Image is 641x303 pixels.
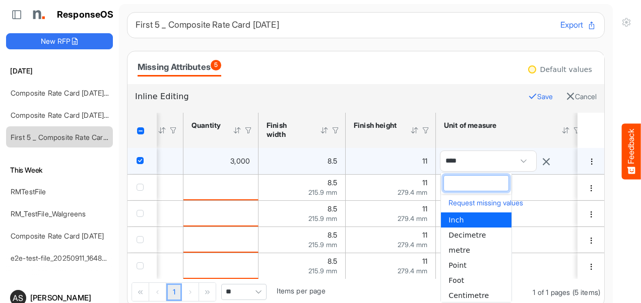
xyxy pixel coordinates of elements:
div: Filter Icon [169,126,178,135]
div: [PERSON_NAME] [30,294,109,301]
td: Inch is template cell Column Header httpsnorthellcomontologiesmapping-rulesmeasurementhasunitofme... [436,226,587,253]
span: 215.9 mm [308,214,337,222]
th: Header checkbox [127,113,157,148]
span: 3,000 [230,157,250,165]
span: Foot [448,276,464,284]
td: is template cell Column Header httpsnorthellcomontologiesmapping-rulesorderhasquantity [183,174,259,200]
div: Filter Icon [331,126,340,135]
h6: First 5 _ Composite Rate Card [DATE] [136,21,552,29]
a: Composite Rate Card [DATE] [11,232,104,240]
div: Go to next page [182,283,199,301]
td: checkbox [127,200,157,226]
td: effc81bb-064d-4757-bb98-6bf7710b7d88 is template cell Column Header [578,226,606,253]
span: Decimetre [448,231,486,239]
button: Feedback [622,124,641,180]
span: 279.4 mm [398,267,427,275]
td: checkbox [127,226,157,253]
span: 5 [211,60,221,70]
button: New RFP [6,33,113,49]
td: 11 is template cell Column Header httpsnorthellcomontologiesmapping-rulesmeasurementhasfinishsize... [346,253,436,279]
button: dropdownbutton [586,157,597,167]
td: checkbox [127,174,157,200]
div: Go to last page [199,283,216,301]
div: Filter Icon [572,126,582,135]
h1: ResponseOS [57,10,114,20]
td: 11 is template cell Column Header httpsnorthellcomontologiesmapping-rulesmeasurementhasfinishsize... [346,200,436,226]
button: dropdownbutton [586,183,597,193]
td: 3000 is template cell Column Header httpsnorthellcomontologiesmapping-rulesorderhasquantity [183,148,259,174]
span: Centimetre [448,291,489,299]
span: Pagerdropdown [221,284,267,300]
td: 8.5 is template cell Column Header httpsnorthellcomontologiesmapping-rulesmeasurementhasfinishsiz... [259,226,346,253]
span: Inch [448,216,464,224]
td: Inch is template cell Column Header httpsnorthellcomontologiesmapping-rulesmeasurementhasunitofme... [436,253,587,279]
button: Cancel [566,90,597,103]
td: 2efa06fd-f165-4177-8f9f-0bf7e9d5b65f is template cell Column Header [578,253,606,279]
span: 8.5 [328,204,337,213]
span: 215.9 mm [308,267,337,275]
span: 11 [422,204,427,213]
div: Missing Attributes [138,60,221,74]
td: 30c51834-b177-4b72-9782-86c2cf4dec4a is template cell Column Header [578,148,606,174]
span: Items per page [277,286,325,295]
span: (5 items) [572,288,600,296]
td: checkbox [127,148,157,174]
td: 11 is template cell Column Header httpsnorthellcomontologiesmapping-rulesmeasurementhasfinishsize... [346,174,436,200]
td: 8c8a8867-5f68-4421-a47d-3426faf9cc22 is template cell Column Header [578,200,606,226]
td: 8.5 is template cell Column Header httpsnorthellcomontologiesmapping-rulesmeasurementhasfinishsiz... [259,200,346,226]
span: 279.4 mm [398,241,427,249]
span: 215.9 mm [308,241,337,249]
td: 8.5 is template cell Column Header httpsnorthellcomontologiesmapping-rulesmeasurementhasfinishsiz... [259,148,346,174]
td: 8.5 is template cell Column Header httpsnorthellcomontologiesmapping-rulesmeasurementhasfinishsiz... [259,253,346,279]
a: e2e-test-file_20250911_164826 [11,254,110,262]
a: Composite Rate Card [DATE]_smaller [11,111,130,119]
span: Point [448,261,467,269]
span: 8.5 [328,231,337,239]
div: Filter Icon [244,126,253,135]
div: dropdownlist [440,172,512,302]
h6: [DATE] [6,65,113,77]
td: checkbox [127,253,157,279]
button: dropdownbutton [586,262,597,272]
span: 11 [422,178,427,187]
span: 8.5 [328,257,337,265]
h6: This Week [6,165,113,176]
td: 11 is template cell Column Header httpsnorthellcomontologiesmapping-rulesmeasurementhasfinishsize... [346,226,436,253]
td: is template cell Column Header httpsnorthellcomontologiesmapping-rulesorderhasquantity [183,200,259,226]
span: 11 [422,231,427,239]
button: dropdownbutton [586,236,597,246]
span: 8.5 [328,178,337,187]
div: Unit of measure [444,121,548,130]
button: Save [528,90,553,103]
img: Northell [28,5,48,25]
span: metre [448,246,470,254]
span: 215.9 mm [308,188,337,196]
div: Quantity [191,121,220,130]
div: Default values [540,66,592,73]
td: Inch is template cell Column Header httpsnorthellcomontologiesmapping-rulesmeasurementhasunitofme... [436,174,587,200]
span: 11 [422,157,427,165]
a: RMTestFile [11,187,46,196]
a: First 5 _ Composite Rate Card [DATE] [11,133,132,141]
span: 1 of 1 pages [533,288,570,296]
button: Request missing values [446,196,506,209]
input: dropdownlistfilter [444,176,508,191]
h6: Inline Editing [135,90,521,103]
span: AS [13,294,23,302]
a: Composite Rate Card [DATE]_smaller [11,89,130,97]
td: Inch is template cell Column Header httpsnorthellcomontologiesmapping-rulesmeasurementhasunitofme... [436,200,587,226]
div: Finish height [354,121,397,130]
td: 11 is template cell Column Header httpsnorthellcomontologiesmapping-rulesmeasurementhasfinishsize... [346,148,436,174]
td: 62732f59-8072-4e8c-a453-53ede04ba017 is template cell Column Header [578,174,606,200]
a: Page 1 of 1 Pages [166,283,182,301]
div: Go to first page [132,283,149,301]
button: Export [560,19,596,32]
span: 8.5 [328,157,337,165]
span: 279.4 mm [398,214,427,222]
span: 11 [422,257,427,265]
td: 8.5 is template cell Column Header httpsnorthellcomontologiesmapping-rulesmeasurementhasfinishsiz... [259,174,346,200]
td: is template cell Column Header httpsnorthellcomontologiesmapping-rulesorderhasquantity [183,253,259,279]
a: RM_TestFile_Walgreens [11,209,86,218]
div: Finish width [267,121,307,139]
div: Go to previous page [149,283,166,301]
